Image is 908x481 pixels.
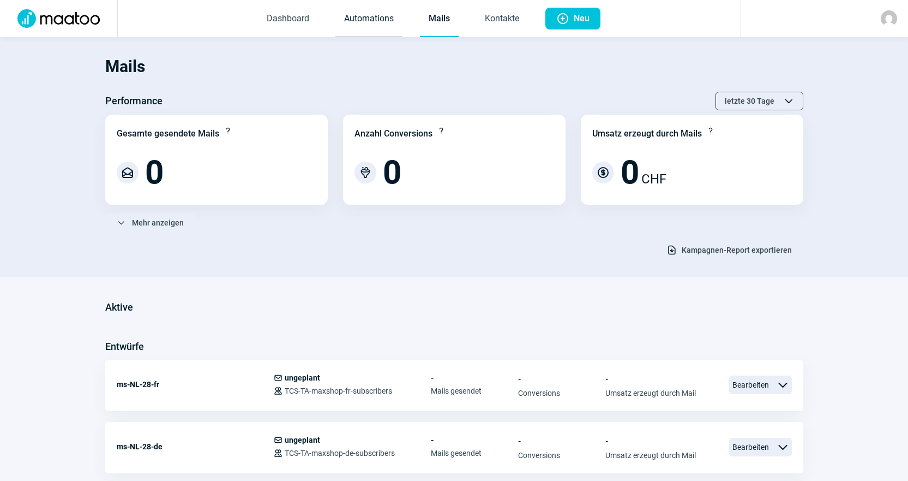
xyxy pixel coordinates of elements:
span: - [518,436,605,447]
span: Umsatz erzeugt durch Mail [605,389,696,397]
span: Bearbeiten [729,376,773,394]
span: Umsatz erzeugt durch Mail [605,451,696,460]
span: CHF [641,169,666,189]
span: 0 [621,156,639,189]
h1: Mails [105,48,803,85]
span: ungeplant [285,436,320,444]
span: Bearbeiten [729,438,773,456]
span: - [518,373,605,384]
span: TCS-TA-maxshop-fr-subscribers [285,387,392,395]
button: Mehr anzeigen [105,213,195,232]
span: Conversions [518,389,605,397]
span: Mehr anzeigen [132,214,184,231]
div: Anzahl Conversions [354,127,432,140]
button: Kampagnen-Report exportieren [655,241,803,259]
span: TCS-TA-maxshop-de-subscribers [285,449,395,458]
span: Mails gesendet [431,387,518,395]
a: Kontakte [476,1,528,37]
span: - [605,436,696,447]
span: 0 [145,156,164,189]
span: Neu [574,8,590,29]
span: - [605,373,696,384]
a: Dashboard [258,1,318,37]
div: ms-NL-28-de [117,436,274,458]
h3: Aktive [105,299,133,316]
h3: Performance [105,92,163,110]
img: Logo [11,9,106,28]
span: Mails gesendet [431,449,518,458]
h3: Entwürfe [105,338,144,355]
span: letzte 30 Tage [725,92,774,110]
span: Kampagnen-Report exportieren [682,241,792,259]
span: Conversions [518,451,605,460]
span: - [431,436,518,444]
div: Gesamte gesendete Mails [117,127,219,140]
div: ms-NL-28-fr [117,373,274,395]
span: 0 [383,156,401,189]
img: avatar [881,10,897,27]
button: Neu [545,8,600,29]
div: Umsatz erzeugt durch Mails [592,127,702,140]
span: ungeplant [285,373,320,382]
a: Automations [335,1,402,37]
a: Mails [420,1,459,37]
span: - [431,373,518,382]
